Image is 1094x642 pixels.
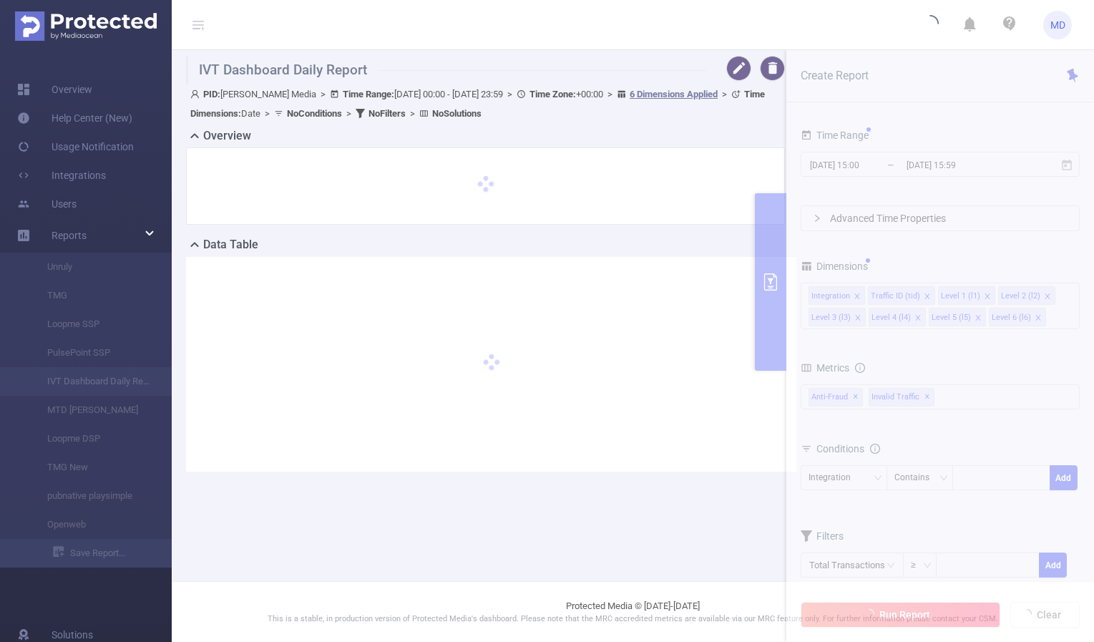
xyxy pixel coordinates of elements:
[368,108,406,119] b: No Filters
[503,89,517,99] span: >
[203,127,251,145] h2: Overview
[922,15,939,35] i: icon: loading
[52,230,87,241] span: Reports
[17,75,92,104] a: Overview
[287,108,342,119] b: No Conditions
[190,89,765,119] span: [PERSON_NAME] Media [DATE] 00:00 - [DATE] 23:59 +00:00
[207,613,1058,626] p: This is a stable, in production version of Protected Media's dashboard. Please note that the MRC ...
[342,108,356,119] span: >
[17,104,132,132] a: Help Center (New)
[316,89,330,99] span: >
[529,89,576,99] b: Time Zone:
[17,190,77,218] a: Users
[15,11,157,41] img: Protected Media
[406,108,419,119] span: >
[203,89,220,99] b: PID:
[1050,11,1065,39] span: MD
[432,108,482,119] b: No Solutions
[630,89,718,99] u: 6 Dimensions Applied
[172,581,1094,642] footer: Protected Media © [DATE]-[DATE]
[718,89,731,99] span: >
[17,161,106,190] a: Integrations
[343,89,394,99] b: Time Range:
[260,108,274,119] span: >
[203,236,258,253] h2: Data Table
[603,89,617,99] span: >
[186,56,706,84] h1: IVT Dashboard Daily Report
[190,89,203,99] i: icon: user
[17,132,134,161] a: Usage Notification
[52,221,87,250] a: Reports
